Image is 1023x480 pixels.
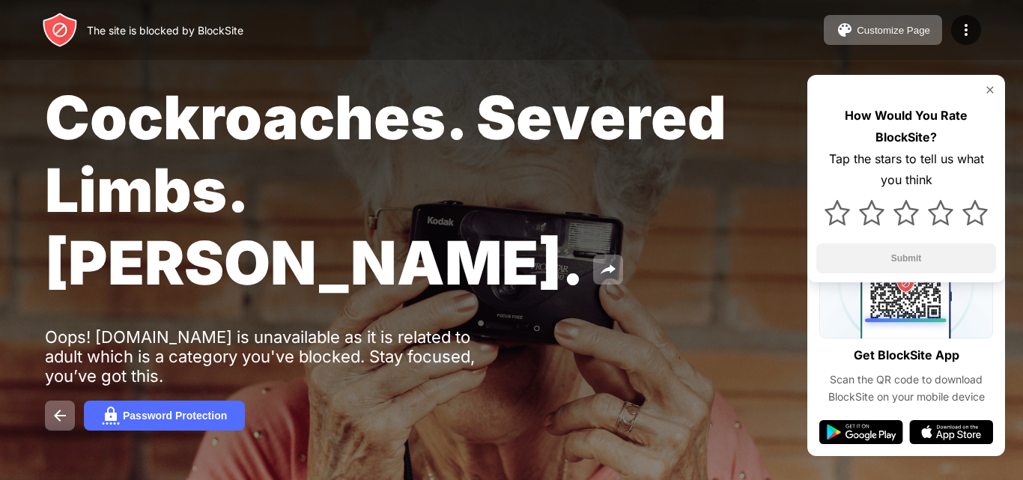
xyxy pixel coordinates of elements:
[816,148,996,192] div: Tap the stars to tell us what you think
[816,105,996,148] div: How Would You Rate BlockSite?
[42,12,78,48] img: header-logo.svg
[123,410,227,422] div: Password Protection
[102,407,120,425] img: password.svg
[825,200,850,225] img: star.svg
[857,25,930,36] div: Customize Page
[984,84,996,96] img: rate-us-close.svg
[816,243,996,273] button: Submit
[51,407,69,425] img: back.svg
[599,261,617,279] img: share.svg
[45,81,726,299] span: Cockroaches. Severed Limbs. [PERSON_NAME].
[859,200,884,225] img: star.svg
[824,15,942,45] button: Customize Page
[928,200,953,225] img: star.svg
[836,21,854,39] img: pallet.svg
[957,21,975,39] img: menu-icon.svg
[87,24,243,37] div: The site is blocked by BlockSite
[84,401,245,431] button: Password Protection
[893,200,919,225] img: star.svg
[962,200,988,225] img: star.svg
[45,327,508,386] div: Oops! [DOMAIN_NAME] is unavailable as it is related to adult which is a category you've blocked. ...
